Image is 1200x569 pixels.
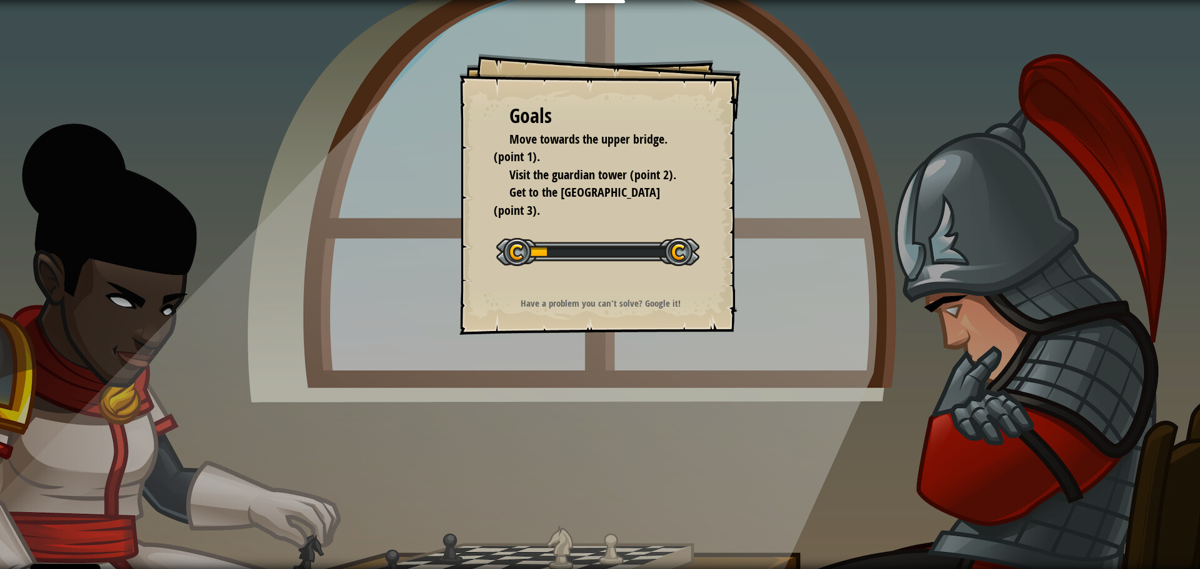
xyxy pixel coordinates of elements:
[521,297,681,310] strong: Have a problem you can't solve? Google it!
[509,102,691,131] div: Goals
[509,166,676,183] span: Visit the guardian tower (point 2).
[494,184,660,219] span: Get to the [GEOGRAPHIC_DATA] (point 3).
[494,131,687,166] li: Move towards the upper bridge. (point 1).
[494,131,667,166] span: Move towards the upper bridge. (point 1).
[494,184,687,219] li: Get to the town gate (point 3).
[494,166,687,184] li: Visit the guardian tower (point 2).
